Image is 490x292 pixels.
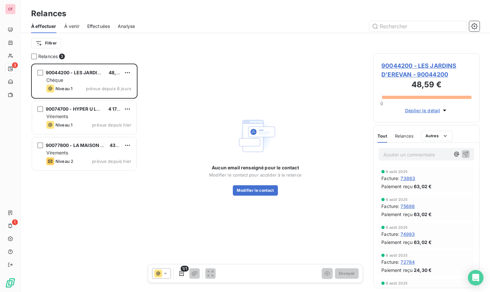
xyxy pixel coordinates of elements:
[381,183,412,190] span: Paiement reçu
[46,77,63,83] span: Chéque
[46,70,128,75] span: 90044200 - LES JARDINS D'EREVAN
[46,106,150,112] span: 90074700 - HYPER U LES ARCS - SAS PACADIS
[235,115,276,157] img: Empty state
[377,133,387,139] span: Tout
[400,231,415,237] span: 74993
[31,23,56,30] span: À effectuer
[400,203,415,210] span: 75686
[38,53,58,60] span: Relances
[468,270,484,286] div: Open Intercom Messenger
[381,203,399,210] span: Facture :
[209,172,302,177] span: Modifier le contact pour accéder à la relance
[31,8,66,19] h3: Relances
[55,86,72,91] span: Niveau 1
[46,142,152,148] span: 90077800 - LA MAISON DES GOURMETS -SARL
[386,281,408,285] span: 6 août 2025
[233,185,278,196] button: Modifier le contact
[386,198,408,201] span: 6 août 2025
[400,175,415,182] span: 73863
[395,133,413,139] span: Relances
[109,70,126,75] span: 48,59 €
[5,278,16,288] img: Logo LeanPay
[59,54,65,59] span: 3
[31,38,61,48] button: Filtrer
[55,159,73,164] span: Niveau 2
[92,122,131,128] span: prévue depuis hier
[405,107,440,114] span: Déplier le détail
[381,79,472,92] h3: 48,59 €
[380,101,383,106] span: 0
[108,106,132,112] span: 4 174,00 €
[386,225,408,229] span: 6 août 2025
[414,211,432,218] span: 63,02 €
[118,23,135,30] span: Analyse
[46,150,68,155] span: Virements
[335,268,359,279] button: Envoyer
[110,142,130,148] span: 438,70 €
[55,122,72,128] span: Niveau 1
[381,231,399,237] span: Facture :
[381,211,412,218] span: Paiement reçu
[381,175,399,182] span: Facture :
[414,183,432,190] span: 63,02 €
[414,267,432,274] span: 24,30 €
[31,64,137,292] div: grid
[86,86,131,91] span: prévue depuis 6 jours
[64,23,79,30] span: À venir
[381,267,412,274] span: Paiement reçu
[386,170,408,174] span: 6 août 2025
[386,253,408,257] span: 6 août 2025
[381,259,399,265] span: Facture :
[381,61,472,79] span: 90044200 - LES JARDINS D'EREVAN - 90044200
[5,4,16,14] div: CF
[181,266,188,272] span: 1/1
[421,131,453,141] button: Autres
[92,159,131,164] span: prévue depuis hier
[369,21,467,31] input: Rechercher
[212,164,299,171] span: Aucun email renseigné pour le contact
[87,23,110,30] span: Effectuées
[403,107,450,114] button: Déplier le détail
[400,259,415,265] span: 72784
[12,219,18,225] span: 1
[414,239,432,246] span: 63,02 €
[381,239,412,246] span: Paiement reçu
[12,62,18,68] span: 3
[5,64,15,74] a: 3
[46,114,68,119] span: Virements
